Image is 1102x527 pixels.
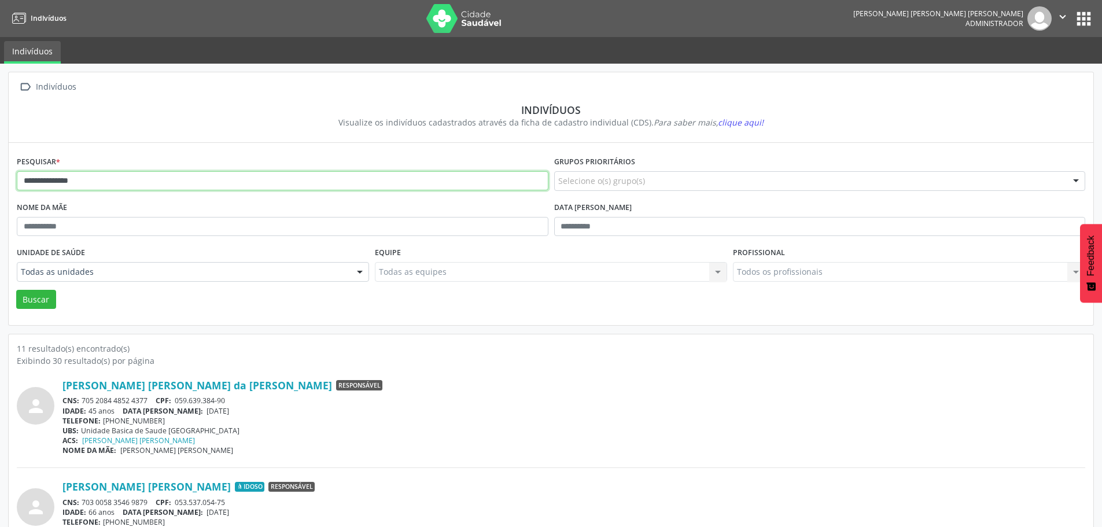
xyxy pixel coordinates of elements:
[82,436,195,445] a: [PERSON_NAME] [PERSON_NAME]
[62,426,1085,436] div: Unidade Basica de Saude [GEOGRAPHIC_DATA]
[31,13,67,23] span: Indivíduos
[62,379,332,392] a: [PERSON_NAME] [PERSON_NAME] da [PERSON_NAME]
[62,517,101,527] span: TELEFONE:
[1027,6,1052,31] img: img
[25,396,46,417] i: person
[34,79,78,95] div: Indivíduos
[853,9,1023,19] div: [PERSON_NAME] [PERSON_NAME] [PERSON_NAME]
[1086,235,1096,276] span: Feedback
[62,507,86,517] span: IDADE:
[17,199,67,217] label: Nome da mãe
[62,445,116,455] span: NOME DA MÃE:
[156,497,171,507] span: CPF:
[123,406,203,416] span: DATA [PERSON_NAME]:
[62,507,1085,517] div: 66 anos
[1080,224,1102,303] button: Feedback - Mostrar pesquisa
[62,406,86,416] span: IDADE:
[654,117,764,128] i: Para saber mais,
[21,266,345,278] span: Todas as unidades
[554,199,632,217] label: Data [PERSON_NAME]
[175,497,225,507] span: 053.537.054-75
[1056,10,1069,23] i: 
[17,355,1085,367] div: Exibindo 30 resultado(s) por página
[268,482,315,492] span: Responsável
[156,396,171,406] span: CPF:
[336,380,382,390] span: Responsável
[25,104,1077,116] div: Indivíduos
[62,480,231,493] a: [PERSON_NAME] [PERSON_NAME]
[1052,6,1074,31] button: 
[558,175,645,187] span: Selecione o(s) grupo(s)
[62,396,79,406] span: CNS:
[62,436,78,445] span: ACS:
[62,497,1085,507] div: 703 0058 3546 9879
[17,79,34,95] i: 
[207,406,229,416] span: [DATE]
[25,116,1077,128] div: Visualize os indivíduos cadastrados através da ficha de cadastro individual (CDS).
[62,416,1085,426] div: [PHONE_NUMBER]
[554,153,635,171] label: Grupos prioritários
[17,342,1085,355] div: 11 resultado(s) encontrado(s)
[4,41,61,64] a: Indivíduos
[175,396,225,406] span: 059.639.384-90
[965,19,1023,28] span: Administrador
[62,517,1085,527] div: [PHONE_NUMBER]
[120,445,233,455] span: [PERSON_NAME] [PERSON_NAME]
[1074,9,1094,29] button: apps
[17,153,60,171] label: Pesquisar
[62,416,101,426] span: TELEFONE:
[207,507,229,517] span: [DATE]
[17,244,85,262] label: Unidade de saúde
[123,507,203,517] span: DATA [PERSON_NAME]:
[62,497,79,507] span: CNS:
[718,117,764,128] span: clique aqui!
[62,426,79,436] span: UBS:
[16,290,56,309] button: Buscar
[8,9,67,28] a: Indivíduos
[17,79,78,95] a:  Indivíduos
[62,406,1085,416] div: 45 anos
[375,244,401,262] label: Equipe
[235,482,264,492] span: Idoso
[62,396,1085,406] div: 705 2084 4852 4377
[733,244,785,262] label: Profissional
